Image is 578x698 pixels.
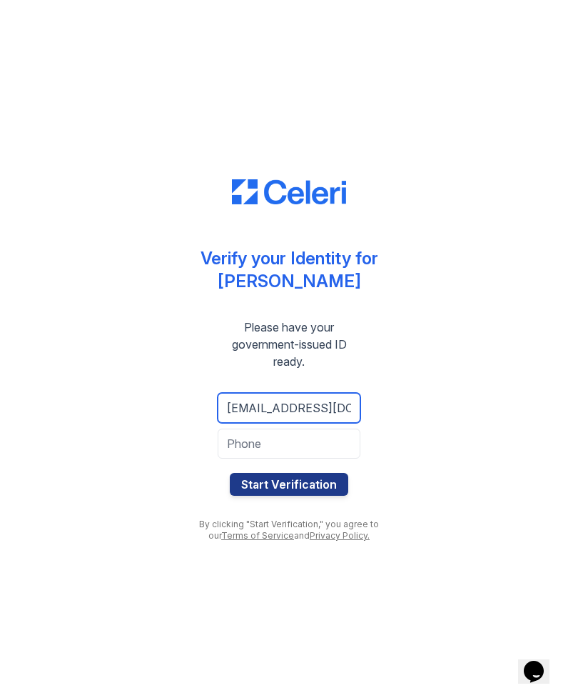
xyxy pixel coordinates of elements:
[189,319,389,370] div: Please have your government-issued ID ready.
[218,429,360,459] input: Phone
[310,530,370,541] a: Privacy Policy.
[232,179,346,205] img: CE_Logo_Blue-a8612792a0a2168367f1c8372b55b34899dd931a85d93a1a3d3e32e68fde9ad4.png
[218,393,360,423] input: Email
[518,641,564,684] iframe: chat widget
[230,473,348,496] button: Start Verification
[221,530,294,541] a: Terms of Service
[201,247,378,293] div: Verify your Identity for [PERSON_NAME]
[189,519,389,542] div: By clicking "Start Verification," you agree to our and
